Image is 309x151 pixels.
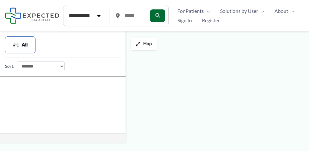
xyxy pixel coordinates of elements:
span: For Patients [177,6,204,16]
span: All [22,43,28,47]
span: Menu Toggle [288,6,295,16]
a: Solutions by UserMenu Toggle [215,6,269,16]
a: Register [197,16,225,25]
button: Map [131,38,157,50]
span: Menu Toggle [258,6,264,16]
button: All [5,36,35,53]
a: Sign In [172,16,197,25]
img: Filter [13,42,19,48]
a: AboutMenu Toggle [269,6,300,16]
span: Sign In [177,16,192,25]
span: Solutions by User [220,6,258,16]
span: Menu Toggle [204,6,210,16]
img: Expected Healthcare Logo - side, dark font, small [5,8,59,24]
label: Sort: [5,62,14,70]
span: Map [143,41,152,47]
img: Maximize [136,41,141,46]
a: For PatientsMenu Toggle [172,6,215,16]
span: Register [202,16,220,25]
span: About [274,6,288,16]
